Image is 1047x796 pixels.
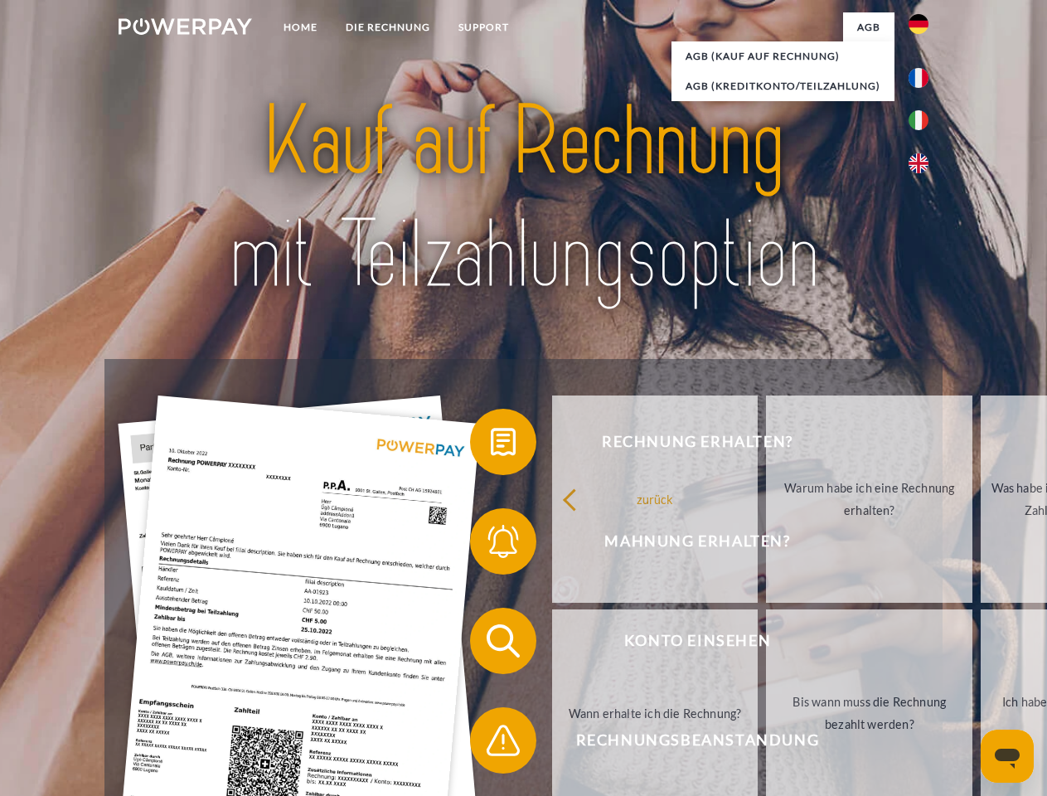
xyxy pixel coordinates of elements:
button: Mahnung erhalten? [470,508,901,575]
div: zurück [562,488,749,510]
a: AGB (Kauf auf Rechnung) [671,41,894,71]
img: de [909,14,928,34]
img: qb_warning.svg [482,720,524,761]
iframe: Schaltfläche zum Öffnen des Messaging-Fensters [981,730,1034,783]
div: Bis wann muss die Rechnung bezahlt werden? [776,691,962,735]
div: Warum habe ich eine Rechnung erhalten? [776,477,962,522]
button: Rechnung erhalten? [470,409,901,475]
img: qb_bell.svg [482,521,524,562]
a: SUPPORT [444,12,523,42]
img: qb_bill.svg [482,421,524,463]
img: en [909,153,928,173]
a: agb [843,12,894,42]
a: Home [269,12,332,42]
button: Konto einsehen [470,608,901,674]
a: AGB (Kreditkonto/Teilzahlung) [671,71,894,101]
a: DIE RECHNUNG [332,12,444,42]
img: fr [909,68,928,88]
img: qb_search.svg [482,620,524,662]
img: title-powerpay_de.svg [158,80,889,318]
img: logo-powerpay-white.svg [119,18,252,35]
button: Rechnungsbeanstandung [470,707,901,774]
div: Wann erhalte ich die Rechnung? [562,701,749,724]
img: it [909,110,928,130]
